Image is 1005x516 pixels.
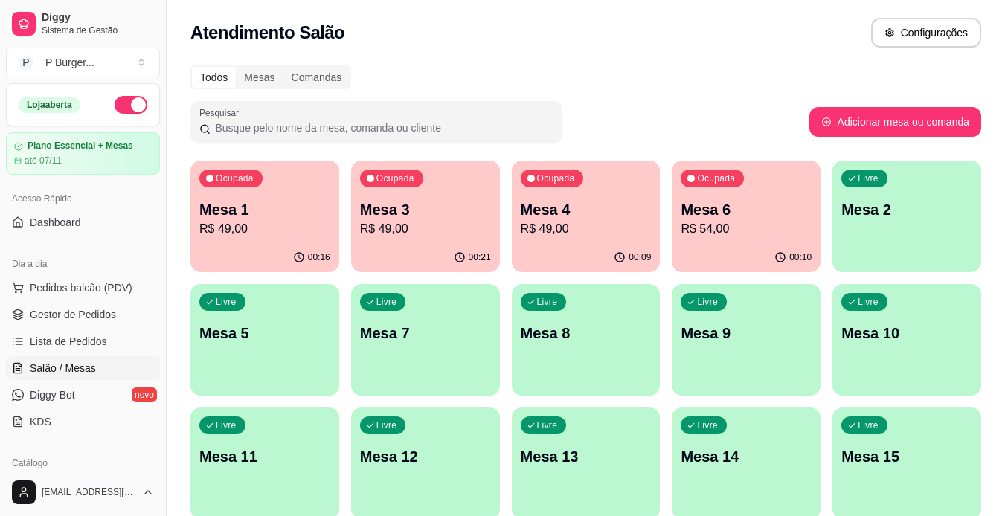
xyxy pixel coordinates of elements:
p: Livre [697,419,718,431]
p: Mesa 15 [841,446,972,467]
p: Mesa 1 [199,199,330,220]
p: R$ 49,00 [360,220,491,238]
p: 00:09 [629,251,651,263]
p: Mesa 7 [360,323,491,344]
div: Todos [192,67,236,88]
span: Lista de Pedidos [30,334,107,349]
p: Ocupada [697,172,735,184]
span: Gestor de Pedidos [30,307,116,322]
p: Mesa 2 [841,199,972,220]
span: Diggy [42,11,154,25]
p: Livre [376,296,397,308]
a: Dashboard [6,210,160,234]
button: LivreMesa 7 [351,284,500,396]
p: Livre [858,296,879,308]
div: Loja aberta [19,97,80,113]
p: Ocupada [376,172,414,184]
p: 00:21 [469,251,491,263]
p: Livre [216,419,237,431]
p: R$ 49,00 [199,220,330,238]
button: Pedidos balcão (PDV) [6,276,160,300]
div: Catálogo [6,451,160,475]
button: LivreMesa 10 [832,284,981,396]
p: Mesa 5 [199,323,330,344]
p: Livre [858,172,879,184]
button: Configurações [871,18,981,48]
button: OcupadaMesa 3R$ 49,0000:21 [351,161,500,272]
button: LivreMesa 2 [832,161,981,272]
p: Mesa 4 [521,199,652,220]
p: Ocupada [537,172,575,184]
span: Pedidos balcão (PDV) [30,280,132,295]
a: Salão / Mesas [6,356,160,380]
span: KDS [30,414,51,429]
input: Pesquisar [211,120,553,135]
span: Salão / Mesas [30,361,96,375]
div: Acesso Rápido [6,187,160,210]
button: LivreMesa 8 [512,284,661,396]
a: Lista de Pedidos [6,329,160,353]
p: R$ 49,00 [521,220,652,238]
button: LivreMesa 5 [190,284,339,396]
p: Livre [537,296,558,308]
div: P Burger ... [45,55,94,70]
div: Mesas [236,67,283,88]
article: até 07/11 [25,155,62,167]
a: DiggySistema de Gestão [6,6,160,42]
a: KDS [6,410,160,433]
p: Mesa 9 [681,323,812,344]
span: Diggy Bot [30,387,75,402]
p: Mesa 10 [841,323,972,344]
button: Alterar Status [115,96,147,114]
p: Livre [537,419,558,431]
p: Livre [858,419,879,431]
a: Plano Essencial + Mesasaté 07/11 [6,132,160,175]
p: 00:16 [308,251,330,263]
p: Mesa 3 [360,199,491,220]
a: Gestor de Pedidos [6,303,160,326]
div: Comandas [283,67,350,88]
h2: Atendimento Salão [190,21,344,45]
span: Dashboard [30,215,81,230]
p: Mesa 11 [199,446,330,467]
button: OcupadaMesa 1R$ 49,0000:16 [190,161,339,272]
span: [EMAIL_ADDRESS][DOMAIN_NAME] [42,486,136,498]
button: [EMAIL_ADDRESS][DOMAIN_NAME] [6,474,160,510]
div: Dia a dia [6,252,160,276]
p: Livre [376,419,397,431]
article: Plano Essencial + Mesas [28,141,133,152]
p: Livre [697,296,718,308]
p: Mesa 6 [681,199,812,220]
button: OcupadaMesa 6R$ 54,0000:10 [672,161,821,272]
span: P [19,55,33,70]
p: 00:10 [789,251,812,263]
button: Select a team [6,48,160,77]
p: Mesa 14 [681,446,812,467]
p: Mesa 13 [521,446,652,467]
button: Adicionar mesa ou comanda [809,107,981,137]
button: LivreMesa 9 [672,284,821,396]
p: Mesa 12 [360,446,491,467]
p: Mesa 8 [521,323,652,344]
a: Diggy Botnovo [6,383,160,407]
p: R$ 54,00 [681,220,812,238]
label: Pesquisar [199,106,244,119]
p: Livre [216,296,237,308]
span: Sistema de Gestão [42,25,154,36]
button: OcupadaMesa 4R$ 49,0000:09 [512,161,661,272]
p: Ocupada [216,172,254,184]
